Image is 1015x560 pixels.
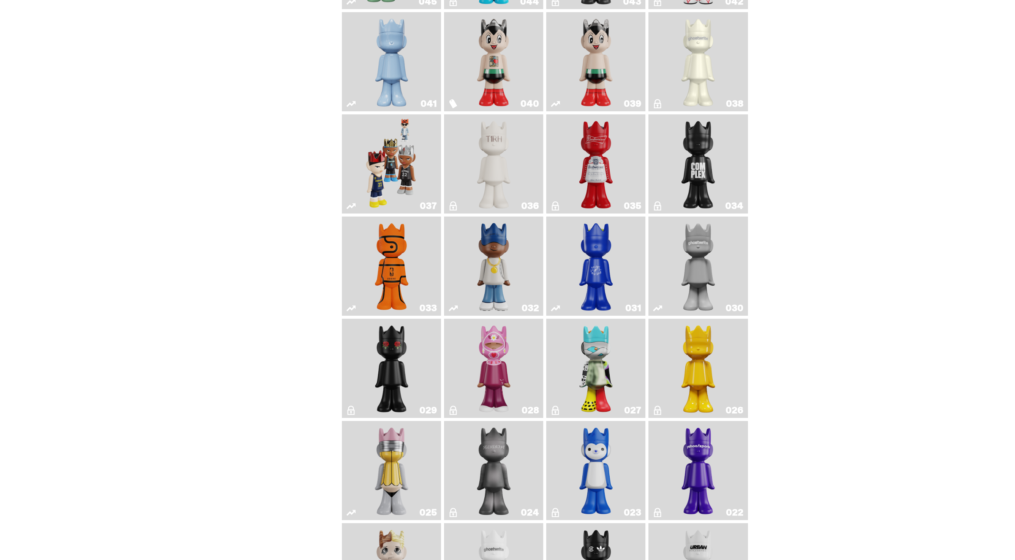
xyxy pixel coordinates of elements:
img: Yahoo! [678,424,718,517]
div: 038 [726,99,743,108]
img: Grand Prix [474,322,514,415]
a: The1RoomButler [449,117,539,210]
div: 025 [419,508,436,517]
a: 1A [653,15,743,108]
img: The1RoomButler [474,117,514,210]
div: 032 [522,304,539,313]
a: Swingman [449,220,539,313]
div: 040 [520,99,539,108]
a: The King of ghosts [551,117,641,210]
img: Alchemist [468,424,520,517]
div: 034 [725,201,743,210]
a: Game Ball [346,220,436,313]
div: 037 [420,201,436,210]
div: 027 [624,406,641,415]
div: 035 [624,201,641,210]
a: Game Face (2024) [346,117,436,210]
img: Astro Boy (Heart) [474,15,514,108]
a: Schrödinger's ghost: Winter Blue [346,15,436,108]
img: Swingman [468,220,520,313]
a: Astro Boy (Heart) [449,15,539,108]
img: 1A [678,15,718,108]
a: What The MSCHF [551,322,641,415]
a: Astro Boy [551,15,641,108]
div: 041 [421,99,436,108]
img: Landon [372,322,412,415]
div: 033 [419,304,436,313]
div: 024 [521,508,539,517]
div: 029 [419,406,436,415]
img: Schrödinger's ghost: New Dawn [672,322,724,415]
img: Squish [576,424,616,517]
div: 031 [625,304,641,313]
a: Squish [551,424,641,517]
img: Astro Boy [576,15,616,108]
img: Complex [678,117,718,210]
img: One [672,220,724,313]
img: Game Face (2024) [365,117,418,210]
img: No. 2 Pencil [365,424,418,517]
div: 030 [726,304,743,313]
a: Alchemist [449,424,539,517]
a: Complex [653,117,743,210]
div: 023 [624,508,641,517]
a: One [653,220,743,313]
div: 028 [522,406,539,415]
img: What The MSCHF [576,322,616,415]
div: 022 [726,508,743,517]
a: Yahoo! [653,424,743,517]
a: Landon [346,322,436,415]
a: Grand Prix [449,322,539,415]
a: Latte [551,220,641,313]
a: No. 2 Pencil [346,424,436,517]
div: 039 [624,99,641,108]
div: 026 [726,406,743,415]
img: Game Ball [372,220,412,313]
img: Schrödinger's ghost: Winter Blue [372,15,412,108]
div: 036 [521,201,539,210]
img: The King of ghosts [576,117,616,210]
a: Schrödinger's ghost: New Dawn [653,322,743,415]
img: Latte [570,220,622,313]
